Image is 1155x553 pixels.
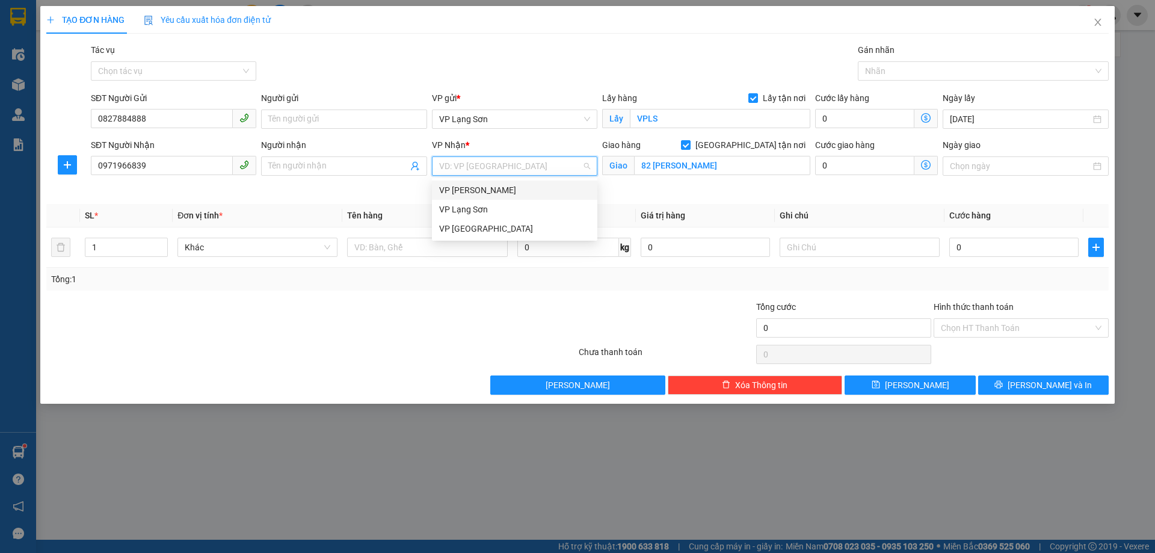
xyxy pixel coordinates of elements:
label: Tác vụ [91,45,115,55]
span: [PERSON_NAME] [885,378,949,392]
label: Ngày giao [943,140,981,150]
input: Giao tận nơi [634,156,810,175]
span: [GEOGRAPHIC_DATA] tận nơi [691,138,810,152]
button: delete [51,238,70,257]
span: Khác [185,238,330,256]
button: [PERSON_NAME] [490,375,665,395]
span: Cước hàng [949,211,991,220]
span: Lấy hàng [602,93,637,103]
label: Cước lấy hàng [815,93,869,103]
input: Lấy tận nơi [630,109,810,128]
div: VP Minh Khai [432,181,597,200]
div: VP Lạng Sơn [432,200,597,219]
div: Người nhận [261,138,427,152]
span: Giao [602,156,634,175]
button: printer[PERSON_NAME] và In [978,375,1109,395]
button: deleteXóa Thông tin [668,375,843,395]
span: plus [1089,243,1103,252]
button: plus [58,155,77,175]
div: VP gửi [432,91,597,105]
div: VP [PERSON_NAME] [439,184,590,197]
span: [PERSON_NAME] [546,378,610,392]
span: Tổng cước [756,302,796,312]
input: Ngày lấy [950,113,1090,126]
span: Giao hàng [602,140,641,150]
label: Hình thức thanh toán [934,302,1014,312]
input: Cước lấy hàng [815,109,914,128]
div: VP [GEOGRAPHIC_DATA] [439,222,590,235]
img: icon [144,16,153,25]
span: plus [46,16,55,24]
input: Ghi Chú [780,238,940,257]
input: Cước giao hàng [815,156,914,175]
div: VP Lạng Sơn [439,203,590,216]
div: SĐT Người Nhận [91,138,256,152]
div: Người gửi [261,91,427,105]
span: Xóa Thông tin [735,378,787,392]
div: Chưa thanh toán [577,345,755,366]
label: Ngày lấy [943,93,975,103]
span: [PERSON_NAME] và In [1008,378,1092,392]
button: Close [1081,6,1115,40]
span: Tên hàng [347,211,383,220]
span: phone [239,113,249,123]
span: Đơn vị tính [177,211,223,220]
span: close [1093,17,1103,27]
span: user-add [410,161,420,171]
span: Lấy [602,109,630,128]
div: VP Hà Nội [432,219,597,238]
span: kg [619,238,631,257]
span: TẠO ĐƠN HÀNG [46,15,125,25]
div: SĐT Người Gửi [91,91,256,105]
div: Tổng: 1 [51,273,446,286]
span: Lấy tận nơi [758,91,810,105]
label: Gán nhãn [858,45,895,55]
span: save [872,380,880,390]
span: VP Nhận [432,140,466,150]
input: 0 [641,238,770,257]
span: SL [85,211,94,220]
span: printer [994,380,1003,390]
span: plus [58,160,76,170]
button: plus [1088,238,1104,257]
button: save[PERSON_NAME] [845,375,975,395]
span: dollar-circle [921,160,931,170]
span: VP Lạng Sơn [439,110,590,128]
span: Giá trị hàng [641,211,685,220]
span: delete [722,380,730,390]
input: Ngày giao [950,159,1090,173]
input: VD: Bàn, Ghế [347,238,507,257]
span: dollar-circle [921,113,931,123]
th: Ghi chú [775,204,944,227]
label: Cước giao hàng [815,140,875,150]
span: Yêu cầu xuất hóa đơn điện tử [144,15,271,25]
span: phone [239,160,249,170]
